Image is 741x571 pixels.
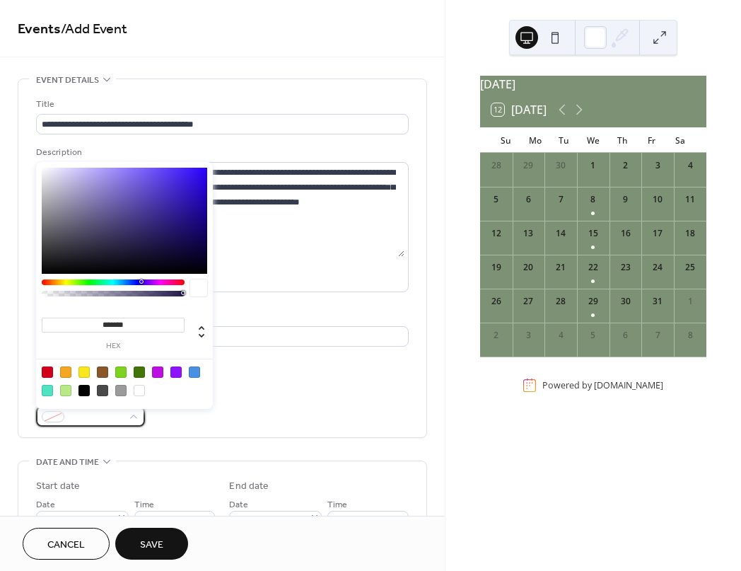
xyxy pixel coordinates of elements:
div: Sa [666,127,695,153]
div: #D0021B [42,367,53,378]
span: / Add Event [61,16,127,43]
div: 10 [651,193,664,206]
a: [DOMAIN_NAME] [594,379,663,391]
button: 12[DATE] [486,100,552,120]
div: Su [491,127,520,153]
div: 3 [522,329,535,342]
div: 4 [554,329,567,342]
span: Save [140,538,163,553]
div: 11 [684,193,696,206]
div: 5 [490,193,503,206]
div: 29 [522,159,535,172]
div: 27 [522,295,535,308]
div: 6 [522,193,535,206]
div: We [578,127,607,153]
div: 25 [684,261,696,274]
div: Title [36,97,406,112]
div: 7 [651,329,664,342]
div: 16 [619,227,632,240]
span: Time [134,497,154,512]
div: 14 [554,227,567,240]
span: Date [36,497,55,512]
div: 20 [522,261,535,274]
div: [DATE] [480,76,706,93]
div: #000000 [78,385,90,396]
div: #B8E986 [60,385,71,396]
div: 5 [587,329,600,342]
div: 8 [684,329,696,342]
div: 26 [490,295,503,308]
div: 23 [619,261,632,274]
div: 2 [619,159,632,172]
div: 1 [587,159,600,172]
div: 7 [554,193,567,206]
div: 18 [684,227,696,240]
div: Location [36,309,406,324]
div: 2 [490,329,503,342]
div: Th [607,127,636,153]
label: hex [42,342,185,350]
span: Time [327,497,347,512]
div: 28 [554,295,567,308]
div: #50E3C2 [42,385,53,396]
div: 17 [651,227,664,240]
a: Events [18,16,61,43]
div: #4A4A4A [97,385,108,396]
div: 21 [554,261,567,274]
button: Cancel [23,528,110,560]
span: Date [229,497,248,512]
div: #9013FE [170,367,182,378]
div: 28 [490,159,503,172]
span: Event details [36,73,99,88]
div: 15 [587,227,600,240]
div: #8B572A [97,367,108,378]
div: #F8E71C [78,367,90,378]
div: #9B9B9B [115,385,127,396]
div: 24 [651,261,664,274]
div: 22 [587,261,600,274]
div: 30 [619,295,632,308]
div: Tu [549,127,578,153]
div: #FFFFFF [134,385,145,396]
div: 3 [651,159,664,172]
div: 12 [490,227,503,240]
span: Cancel [47,538,85,553]
div: End date [229,479,269,494]
div: #7ED321 [115,367,127,378]
div: Description [36,145,406,160]
div: 30 [554,159,567,172]
div: Mo [520,127,549,153]
div: 8 [587,193,600,206]
div: 4 [684,159,696,172]
div: Fr [637,127,666,153]
div: 19 [490,261,503,274]
div: #4A90E2 [189,367,200,378]
div: 13 [522,227,535,240]
div: 31 [651,295,664,308]
div: #417505 [134,367,145,378]
div: #F5A623 [60,367,71,378]
div: 1 [684,295,696,308]
div: 29 [587,295,600,308]
button: Save [115,528,188,560]
span: Date and time [36,455,99,470]
div: Powered by [542,379,663,391]
div: 6 [619,329,632,342]
div: #BD10E0 [152,367,163,378]
div: Start date [36,479,80,494]
div: 9 [619,193,632,206]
